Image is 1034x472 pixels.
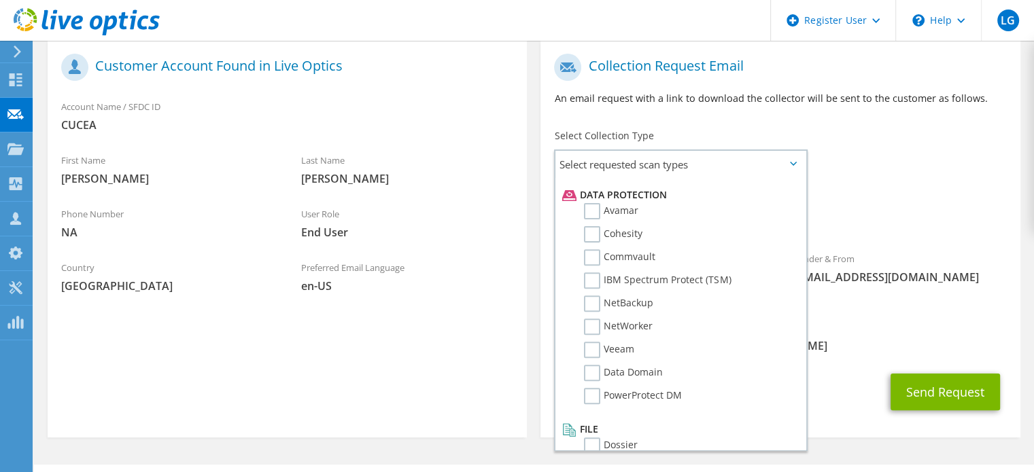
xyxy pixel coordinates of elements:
label: NetBackup [584,295,653,312]
span: LG [997,10,1019,31]
div: Phone Number [48,200,288,247]
span: [EMAIL_ADDRESS][DOMAIN_NAME] [794,270,1007,285]
span: [GEOGRAPHIC_DATA] [61,278,274,293]
label: Data Domain [584,365,663,381]
div: Requested Collections [540,183,1020,238]
li: Data Protection [559,187,799,203]
h1: Collection Request Email [554,54,999,81]
div: Sender & From [780,244,1020,291]
button: Send Request [891,374,1000,410]
label: Avamar [584,203,638,219]
span: NA [61,225,274,240]
div: Preferred Email Language [288,253,528,300]
span: en-US [301,278,514,293]
h1: Customer Account Found in Live Optics [61,54,506,81]
div: User Role [288,200,528,247]
label: Select Collection Type [554,129,653,143]
span: CUCEA [61,117,513,132]
label: Veeam [584,342,634,358]
label: NetWorker [584,319,653,335]
span: [PERSON_NAME] [301,171,514,186]
label: Commvault [584,249,655,266]
span: [PERSON_NAME] [61,171,274,186]
label: PowerProtect DM [584,388,682,404]
div: CC & Reply To [540,313,1020,360]
div: To [540,244,780,306]
div: Country [48,253,288,300]
div: First Name [48,146,288,193]
li: File [559,421,799,437]
span: Select requested scan types [555,151,806,178]
p: An email request with a link to download the collector will be sent to the customer as follows. [554,91,1006,106]
label: Cohesity [584,226,642,242]
div: Account Name / SFDC ID [48,92,527,139]
svg: \n [912,14,925,26]
span: End User [301,225,514,240]
label: IBM Spectrum Protect (TSM) [584,272,731,289]
div: Last Name [288,146,528,193]
label: Dossier [584,437,638,454]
